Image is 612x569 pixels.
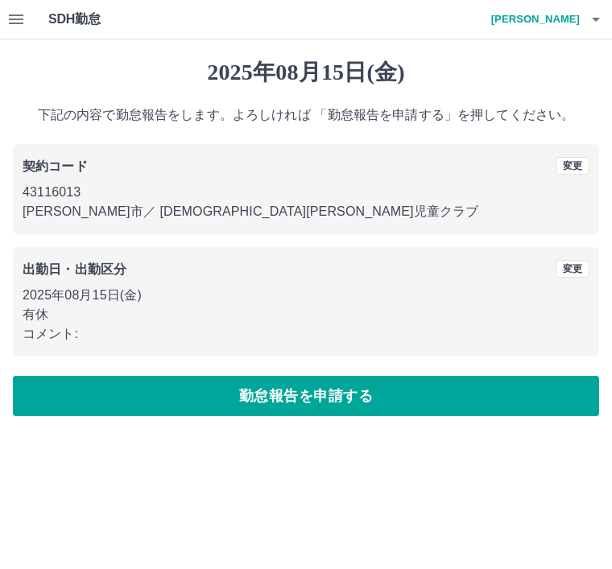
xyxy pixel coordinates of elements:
[23,286,589,305] p: 2025年08月15日(金)
[23,202,589,221] p: [PERSON_NAME]市 ／ [DEMOGRAPHIC_DATA][PERSON_NAME]児童クラブ
[13,105,599,125] p: 下記の内容で勤怠報告をします。よろしければ 「勤怠報告を申請する」を押してください。
[556,260,589,278] button: 変更
[23,305,589,324] p: 有休
[13,59,599,86] h1: 2025年08月15日(金)
[556,157,589,175] button: 変更
[23,159,88,173] b: 契約コード
[23,262,126,276] b: 出勤日・出勤区分
[23,324,589,344] p: コメント:
[13,376,599,416] button: 勤怠報告を申請する
[23,183,589,202] p: 43116013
